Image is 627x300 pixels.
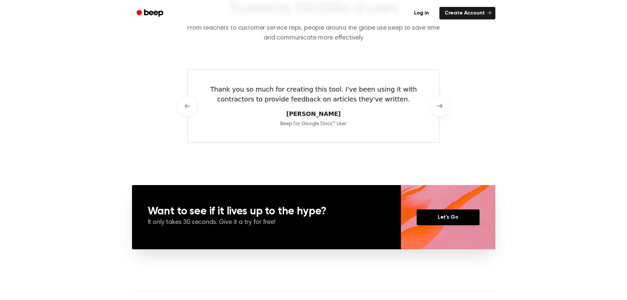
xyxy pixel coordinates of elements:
[439,7,495,19] a: Create Account
[132,7,169,20] a: Beep
[407,6,435,21] a: Log in
[148,206,385,217] h3: Want to see if it lives up to the hype?
[195,109,433,118] cite: [PERSON_NAME]
[148,218,385,227] p: It only takes 30 seconds. Give it a try for free!
[417,209,480,225] a: Let’s Go
[195,84,433,104] blockquote: Thank you so much for creating this tool. I've been using it with contractors to provide feedback...
[187,23,440,43] p: From teachers to customer service reps, people around the globe use Beep to save time and communi...
[280,121,347,126] span: Beep for Google Docs™ User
